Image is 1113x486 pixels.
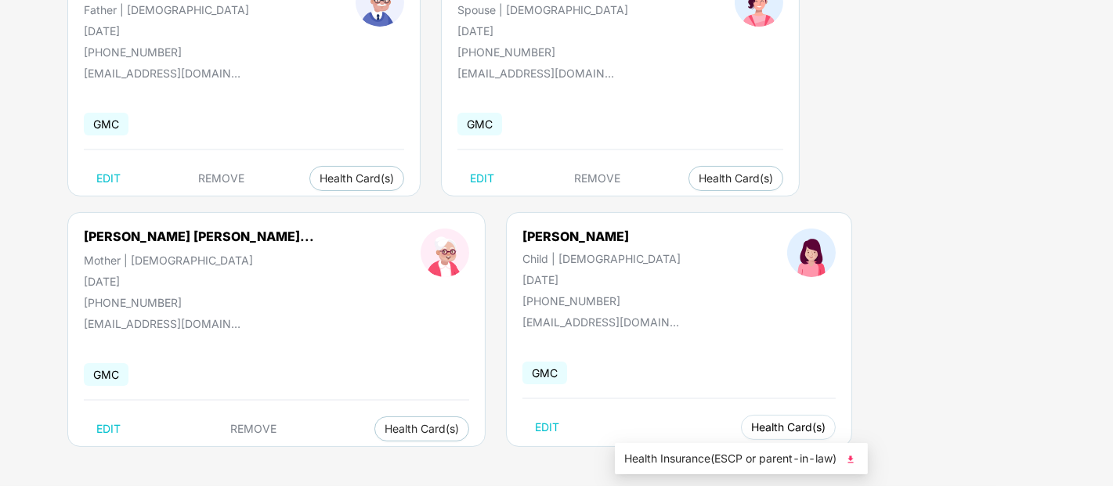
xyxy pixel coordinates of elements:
[457,45,628,59] div: [PHONE_NUMBER]
[699,175,773,182] span: Health Card(s)
[457,67,614,80] div: [EMAIL_ADDRESS][DOMAIN_NAME]
[535,421,559,434] span: EDIT
[84,229,314,244] div: [PERSON_NAME] [PERSON_NAME]...
[751,423,826,431] span: Health Card(s)
[96,423,121,435] span: EDIT
[231,423,277,435] span: REMOVE
[84,275,314,288] div: [DATE]
[186,166,257,191] button: REMOVE
[84,113,128,135] span: GMC
[470,172,494,185] span: EDIT
[688,166,783,191] button: Health Card(s)
[96,172,121,185] span: EDIT
[624,450,858,467] span: Health Insurance(ESCP or parent-in-law)
[374,416,469,441] button: Health Card(s)
[522,273,681,286] div: [DATE]
[522,252,681,265] div: Child | [DEMOGRAPHIC_DATA]
[522,415,572,440] button: EDIT
[522,229,681,244] div: [PERSON_NAME]
[84,254,314,267] div: Mother | [DEMOGRAPHIC_DATA]
[421,229,469,277] img: profileImage
[522,294,681,308] div: [PHONE_NUMBER]
[457,24,628,38] div: [DATE]
[84,67,240,80] div: [EMAIL_ADDRESS][DOMAIN_NAME]
[843,452,858,467] img: svg+xml;base64,PHN2ZyB4bWxucz0iaHR0cDovL3d3dy53My5vcmcvMjAwMC9zdmciIHhtbG5zOnhsaW5rPSJodHRwOi8vd3...
[84,416,133,441] button: EDIT
[320,175,394,182] span: Health Card(s)
[522,362,567,384] span: GMC
[219,416,290,441] button: REMOVE
[575,172,621,185] span: REMOVE
[787,229,836,277] img: profileImage
[84,296,314,309] div: [PHONE_NUMBER]
[309,166,404,191] button: Health Card(s)
[84,24,249,38] div: [DATE]
[562,166,634,191] button: REMOVE
[457,3,628,16] div: Spouse | [DEMOGRAPHIC_DATA]
[385,425,459,433] span: Health Card(s)
[84,3,249,16] div: Father | [DEMOGRAPHIC_DATA]
[84,45,249,59] div: [PHONE_NUMBER]
[741,415,836,440] button: Health Card(s)
[84,363,128,386] span: GMC
[198,172,244,185] span: REMOVE
[84,166,133,191] button: EDIT
[457,166,507,191] button: EDIT
[522,315,679,329] div: [EMAIL_ADDRESS][DOMAIN_NAME]
[84,317,240,330] div: [EMAIL_ADDRESS][DOMAIN_NAME]
[457,113,502,135] span: GMC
